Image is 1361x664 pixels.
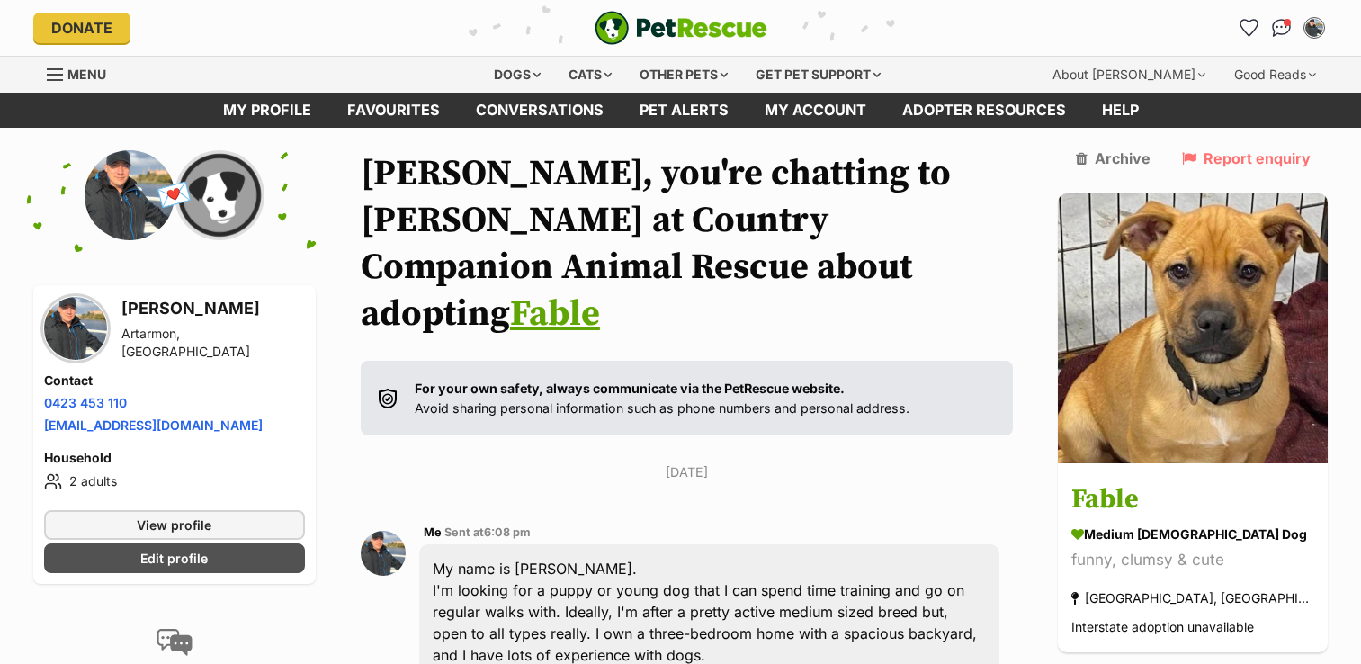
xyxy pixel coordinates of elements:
a: 0423 453 110 [44,395,127,410]
img: chat-41dd97257d64d25036548639549fe6c8038ab92f7586957e7f3b1b290dea8141.svg [1272,19,1291,37]
div: Dogs [481,57,553,93]
p: Avoid sharing personal information such as phone numbers and personal address. [415,379,909,417]
span: 6:08 pm [484,525,531,539]
span: Sent at [444,525,531,539]
img: Country Companion Animal Rescue profile pic [175,150,264,240]
div: About [PERSON_NAME] [1040,57,1218,93]
a: Help [1084,93,1157,128]
img: Richard Gray profile pic [85,150,175,240]
img: Richard Gray profile pic [44,297,107,360]
a: [EMAIL_ADDRESS][DOMAIN_NAME] [44,417,263,433]
ul: Account quick links [1235,13,1329,42]
div: medium [DEMOGRAPHIC_DATA] Dog [1071,525,1314,543]
div: [GEOGRAPHIC_DATA], [GEOGRAPHIC_DATA] [1071,586,1314,610]
a: View profile [44,510,305,540]
a: Pet alerts [622,93,747,128]
a: Report enquiry [1182,150,1311,166]
a: PetRescue [595,11,767,45]
span: Edit profile [140,549,208,568]
button: My account [1300,13,1329,42]
span: View profile [137,516,211,534]
a: Archive [1076,150,1151,166]
div: funny, clumsy & cute [1071,548,1314,572]
a: Conversations [1267,13,1296,42]
h3: [PERSON_NAME] [121,296,305,321]
div: Artarmon, [GEOGRAPHIC_DATA] [121,325,305,361]
p: [DATE] [361,462,1014,481]
strong: For your own safety, always communicate via the PetRescue website. [415,381,845,396]
li: 2 adults [44,471,305,492]
span: 💌 [154,175,194,214]
a: Edit profile [44,543,305,573]
a: My profile [205,93,329,128]
a: conversations [458,93,622,128]
a: Favourites [1235,13,1264,42]
div: Other pets [627,57,740,93]
h4: Household [44,449,305,467]
div: Get pet support [743,57,893,93]
img: logo-e224e6f780fb5917bec1dbf3a21bbac754714ae5b6737aabdf751b685950b380.svg [595,11,767,45]
div: Good Reads [1222,57,1329,93]
span: Me [424,525,442,539]
img: conversation-icon-4a6f8262b818ee0b60e3300018af0b2d0b884aa5de6e9bcb8d3d4eeb1a70a7c4.svg [157,629,193,656]
img: Richard Gray profile pic [1305,19,1323,37]
img: Fable [1058,193,1328,463]
a: Donate [33,13,130,43]
a: Fable medium [DEMOGRAPHIC_DATA] Dog funny, clumsy & cute [GEOGRAPHIC_DATA], [GEOGRAPHIC_DATA] Int... [1058,466,1328,652]
a: Adopter resources [884,93,1084,128]
span: Interstate adoption unavailable [1071,619,1254,634]
a: Fable [510,292,600,336]
img: Richard Gray profile pic [361,531,406,576]
a: Favourites [329,93,458,128]
h3: Fable [1071,480,1314,520]
h1: [PERSON_NAME], you're chatting to [PERSON_NAME] at Country Companion Animal Rescue about adopting [361,150,1014,337]
span: Menu [67,67,106,82]
div: Cats [556,57,624,93]
a: Menu [47,57,119,89]
a: My account [747,93,884,128]
h4: Contact [44,372,305,390]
